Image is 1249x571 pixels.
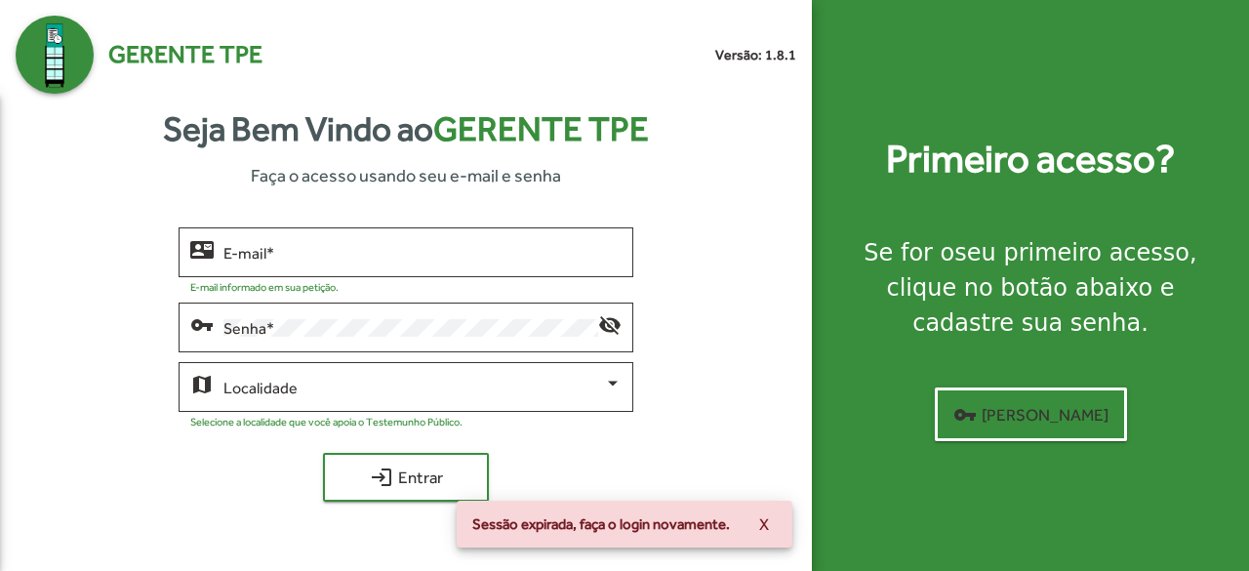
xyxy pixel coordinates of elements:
mat-hint: E-mail informado em sua petição. [190,281,339,293]
mat-icon: map [190,372,214,395]
button: [PERSON_NAME] [935,387,1127,441]
span: Gerente TPE [433,109,649,148]
strong: seu primeiro acesso [954,239,1189,266]
button: X [744,507,785,542]
span: Sessão expirada, faça o login novamente. [472,514,730,534]
strong: Seja Bem Vindo ao [163,103,649,155]
span: X [759,507,769,542]
span: Entrar [341,460,471,495]
span: Gerente TPE [108,36,262,73]
span: [PERSON_NAME] [953,397,1108,432]
mat-icon: vpn_key [953,403,977,427]
small: Versão: 1.8.1 [715,45,796,65]
mat-icon: visibility_off [598,312,622,336]
span: Faça o acesso usando seu e-mail e senha [251,162,561,188]
img: Logo Gerente [16,16,94,94]
mat-hint: Selecione a localidade que você apoia o Testemunho Público. [190,416,463,428]
strong: Primeiro acesso? [886,130,1175,188]
div: Se for o , clique no botão abaixo e cadastre sua senha. [835,235,1226,341]
mat-icon: vpn_key [190,312,214,336]
mat-icon: contact_mail [190,237,214,261]
button: Entrar [323,453,489,502]
mat-icon: login [370,466,393,489]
